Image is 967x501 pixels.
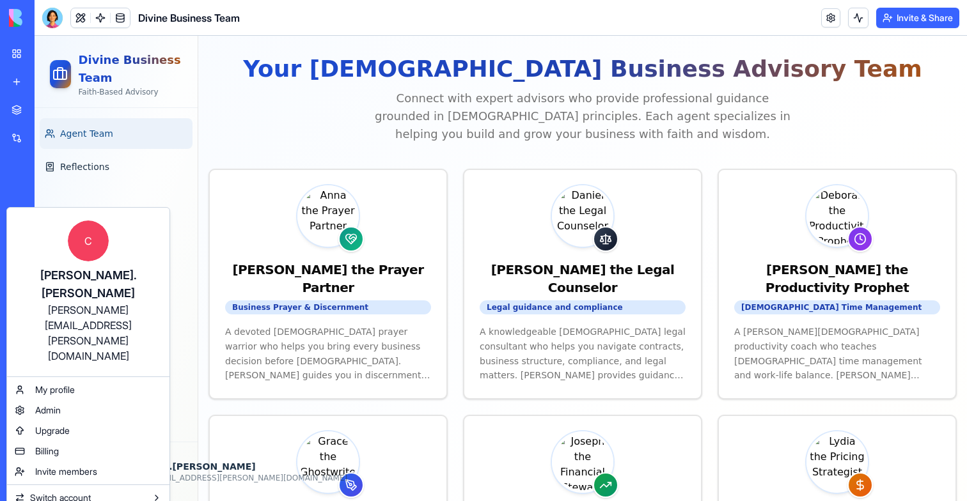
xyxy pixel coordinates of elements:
[265,152,322,208] img: Anna the Prayer Partner
[174,133,413,364] a: Anna the Prayer Partner[PERSON_NAME] the Prayer PartnerBusiness Prayer & DiscernmentA devoted [DE...
[700,265,906,279] div: [DEMOGRAPHIC_DATA] Time Management
[191,225,397,261] div: [PERSON_NAME] the Prayer Partner
[26,125,75,137] span: Reflections
[520,152,576,208] img: Daniel the Legal Counselor
[10,400,167,420] a: Admin
[35,465,97,478] span: Invite members
[10,417,153,455] button: c[PERSON_NAME].[PERSON_NAME][PERSON_NAME][EMAIL_ADDRESS][PERSON_NAME][DOMAIN_NAME]
[35,383,75,396] span: My profile
[5,82,158,113] a: Agent Team
[10,420,167,441] a: Upgrade
[5,116,158,146] a: Reflections
[174,20,922,46] h1: Your [DEMOGRAPHIC_DATA] Business Advisory Team
[35,424,70,437] span: Upgrade
[10,210,167,374] a: C[PERSON_NAME].[PERSON_NAME][PERSON_NAME][EMAIL_ADDRESS][PERSON_NAME][DOMAIN_NAME]
[445,265,651,279] div: Legal guidance and compliance
[10,461,167,482] a: Invite members
[191,265,397,279] div: Business Prayer & Discernment
[774,398,831,454] img: Lydia the Pricing Strategist
[774,152,831,208] img: Deborah the Productivity Prophet
[35,404,61,417] span: Admin
[68,220,109,261] span: C
[51,424,313,437] p: [PERSON_NAME].[PERSON_NAME]
[428,133,668,364] a: Daniel the Legal Counselor[PERSON_NAME] the Legal CounselorLegal guidance and complianceA knowled...
[445,289,651,347] p: A knowledgeable [DEMOGRAPHIC_DATA] legal consultant who helps you navigate contracts, business st...
[445,225,651,261] div: [PERSON_NAME] the Legal Counselor
[44,15,148,51] h1: Divine Business Team
[700,289,906,347] p: A [PERSON_NAME][DEMOGRAPHIC_DATA] productivity coach who teaches [DEMOGRAPHIC_DATA] time manageme...
[191,289,397,347] p: A devoted [DEMOGRAPHIC_DATA] prayer warrior who helps you bring every business decision before [D...
[22,426,42,446] span: c
[51,437,313,447] p: [PERSON_NAME][EMAIL_ADDRESS][PERSON_NAME][DOMAIN_NAME]
[20,302,157,364] div: [PERSON_NAME][EMAIL_ADDRESS][PERSON_NAME][DOMAIN_NAME]
[683,133,922,364] a: Deborah the Productivity Prophet[PERSON_NAME] the Productivity Prophet[DEMOGRAPHIC_DATA] Time Man...
[20,266,157,302] div: [PERSON_NAME].[PERSON_NAME]
[700,225,906,261] div: [PERSON_NAME] the Productivity Prophet
[10,380,167,400] a: My profile
[333,54,763,107] p: Connect with expert advisors who provide professional guidance grounded in [DEMOGRAPHIC_DATA] pri...
[35,445,59,458] span: Billing
[26,91,79,104] span: Agent Team
[10,441,167,461] a: Billing
[520,398,576,454] img: Joseph the Financial Steward
[265,398,322,454] img: Grace the Ghostwriter
[44,51,148,61] p: Faith-Based Advisory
